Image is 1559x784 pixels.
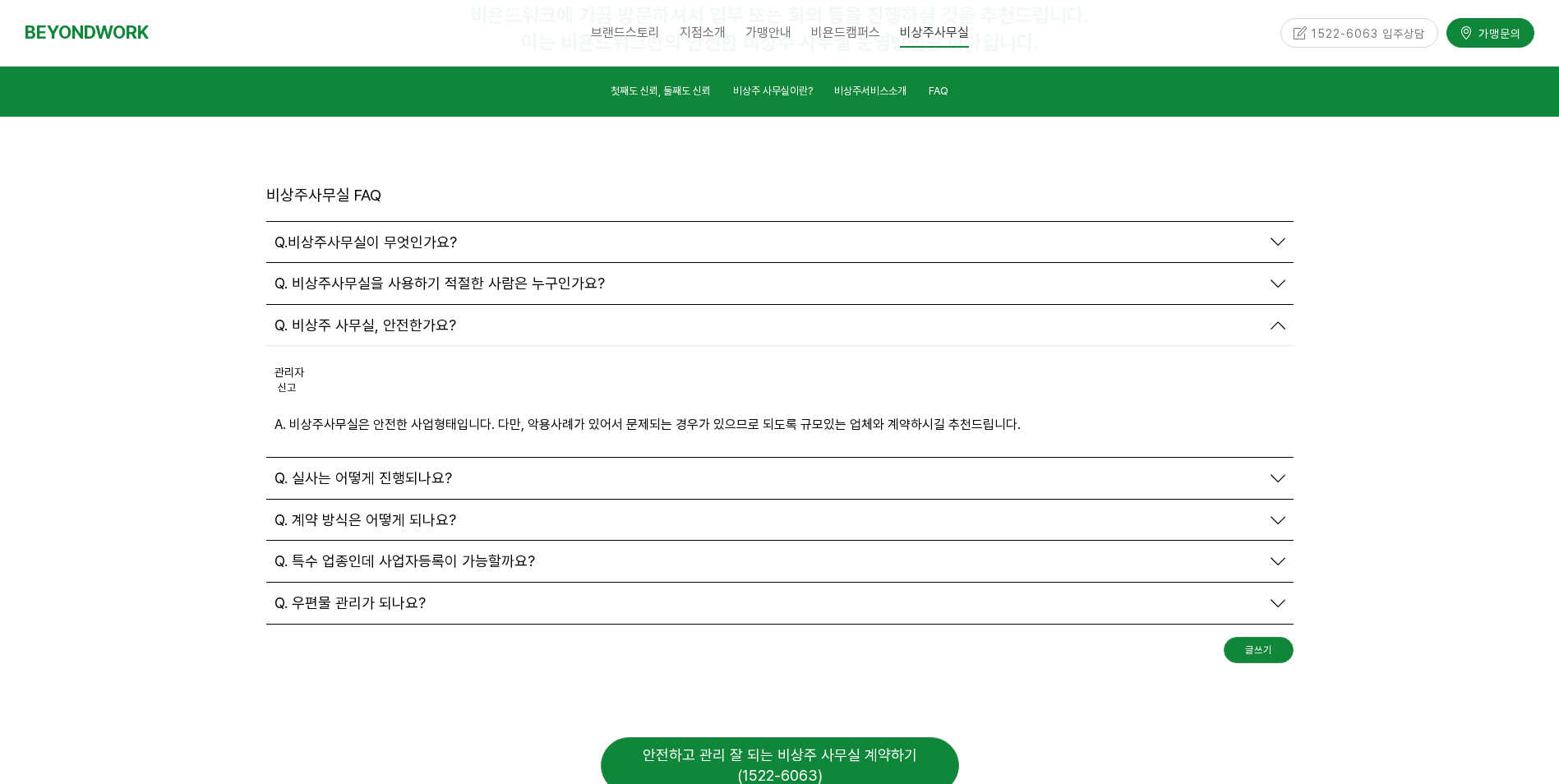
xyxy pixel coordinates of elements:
[274,552,535,570] span: Q. 특수 업종인데 사업자등록이 가능할까요?
[274,594,426,612] span: Q. 우편물 관리가 되나요?
[274,316,456,334] span: Q. 비상주 사무실, 안전한가요?
[733,82,813,104] a: 비상주 사무실이란?
[266,182,381,210] header: 비상주사무실 FAQ
[890,12,979,53] a: 비상주사무실
[274,469,452,487] span: Q. 실사는 어떻게 진행되나요?
[736,12,801,53] a: 가맹안내
[1474,25,1521,41] span: 가맹문의
[278,381,296,394] a: 신고
[929,82,948,104] a: FAQ
[1224,637,1294,663] a: 글쓰기
[745,25,791,40] span: 가맹안내
[274,364,304,381] div: 관리자
[25,17,149,48] a: BEYONDWORK
[801,12,890,53] a: 비욘드캠퍼스
[274,511,456,529] span: Q. 계약 방식은 어떻게 되나요?
[274,274,605,293] span: Q. 비상주사무실을 사용하기 적절한 사람은 누구인가요?
[811,25,880,40] span: 비욘드캠퍼스
[680,25,726,40] span: 지점소개
[611,82,711,104] a: 첫째도 신뢰, 둘째도 신뢰
[274,413,1285,436] p: A. 비상주사무실은 안전한 사업형태입니다. 다만, 악용사례가 있어서 문제되는 경우가 있으므로 되도록 규모있는 업체와 계약하시길 추천드립니다.
[834,85,906,97] span: 비상주서비스소개
[733,85,813,97] span: 비상주 사무실이란?
[1446,18,1534,47] a: 가맹문의
[274,233,457,251] span: Q.비상주사무실이 무엇인가요?
[929,85,948,97] span: FAQ
[670,12,736,53] a: 지점소개
[900,19,969,48] span: 비상주사무실
[591,25,660,40] span: 브랜드스토리
[581,12,670,53] a: 브랜드스토리
[611,85,711,97] span: 첫째도 신뢰, 둘째도 신뢰
[834,82,906,104] a: 비상주서비스소개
